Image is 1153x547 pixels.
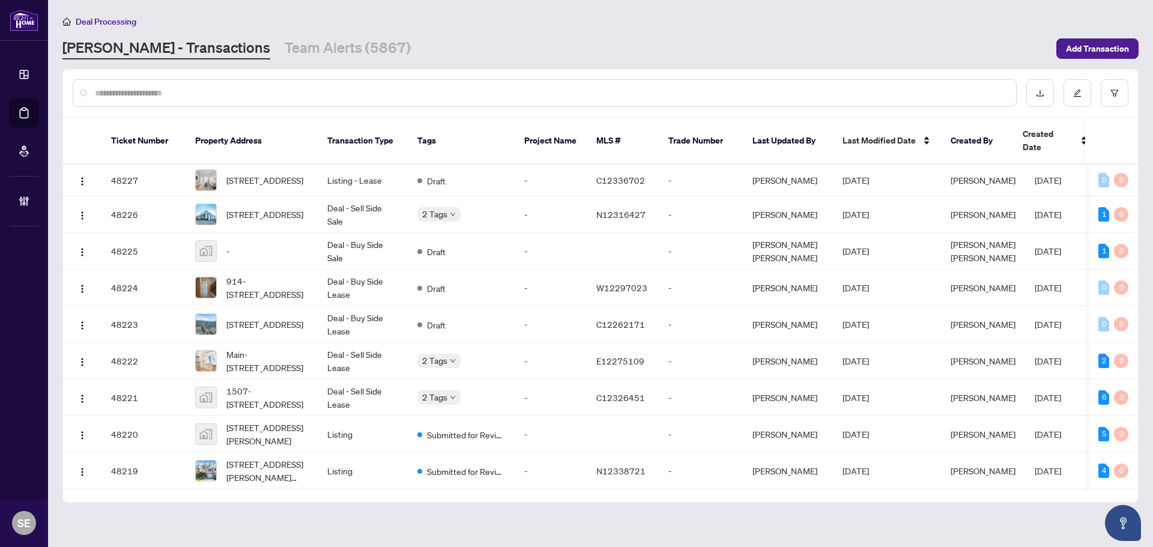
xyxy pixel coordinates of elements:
span: down [450,394,456,400]
img: Logo [77,211,87,220]
img: Logo [77,247,87,257]
img: thumbnail-img [196,277,216,298]
td: [PERSON_NAME] [743,306,833,343]
th: Trade Number [659,118,743,165]
td: - [659,270,743,306]
span: W12297023 [596,282,647,293]
td: - [515,196,587,233]
span: Add Transaction [1066,39,1129,58]
td: 48219 [101,453,186,489]
td: [PERSON_NAME] [PERSON_NAME] [743,233,833,270]
span: [STREET_ADDRESS][PERSON_NAME] [226,421,308,447]
a: [PERSON_NAME] - Transactions [62,38,270,59]
a: Team Alerts (5867) [285,38,411,59]
span: [DATE] [1035,209,1061,220]
img: Logo [77,284,87,294]
button: download [1026,79,1054,107]
span: [PERSON_NAME] [951,175,1015,186]
td: Deal - Buy Side Lease [318,306,408,343]
span: [DATE] [1035,246,1061,256]
td: - [515,453,587,489]
span: [DATE] [843,175,869,186]
td: [PERSON_NAME] [743,379,833,416]
div: 0 [1114,427,1128,441]
td: - [659,165,743,196]
td: [PERSON_NAME] [743,196,833,233]
img: thumbnail-img [196,241,216,261]
div: 0 [1114,317,1128,331]
td: Listing [318,416,408,453]
td: - [515,343,587,379]
span: [DATE] [1035,465,1061,476]
img: thumbnail-img [196,387,216,408]
span: [STREET_ADDRESS][PERSON_NAME][PERSON_NAME] [226,458,308,484]
td: Listing - Lease [318,165,408,196]
span: [DATE] [1035,392,1061,403]
img: Logo [77,431,87,440]
td: [PERSON_NAME] [743,270,833,306]
button: Logo [73,205,92,224]
td: [PERSON_NAME] [743,416,833,453]
span: [PERSON_NAME] [951,282,1015,293]
span: [DATE] [843,319,869,330]
td: - [515,306,587,343]
td: - [659,343,743,379]
span: - [226,244,229,258]
span: [PERSON_NAME] [951,319,1015,330]
img: thumbnail-img [196,351,216,371]
th: Created Date [1013,118,1097,165]
td: - [659,233,743,270]
td: 48226 [101,196,186,233]
div: 6 [1098,390,1109,405]
td: 48224 [101,270,186,306]
img: thumbnail-img [196,461,216,481]
td: Deal - Sell Side Sale [318,196,408,233]
div: 0 [1114,173,1128,187]
div: 0 [1114,354,1128,368]
div: 1 [1098,207,1109,222]
div: 0 [1114,390,1128,405]
div: 0 [1114,280,1128,295]
span: home [62,17,71,26]
button: Logo [73,388,92,407]
span: download [1036,89,1044,97]
span: [STREET_ADDRESS] [226,318,303,331]
div: 0 [1114,244,1128,258]
button: filter [1101,79,1128,107]
span: C12262171 [596,319,645,330]
div: 0 [1114,464,1128,478]
span: down [450,211,456,217]
span: E12275109 [596,355,644,366]
span: [DATE] [1035,319,1061,330]
th: Tags [408,118,515,165]
div: 2 [1098,354,1109,368]
span: [PERSON_NAME] [951,355,1015,366]
td: - [659,196,743,233]
div: 5 [1098,427,1109,441]
div: 4 [1098,464,1109,478]
div: 0 [1098,173,1109,187]
span: N12316427 [596,209,646,220]
span: Draft [427,174,446,187]
th: Ticket Number [101,118,186,165]
button: Logo [73,241,92,261]
td: [PERSON_NAME] [743,343,833,379]
th: Transaction Type [318,118,408,165]
span: SE [17,515,31,531]
div: 1 [1098,244,1109,258]
span: down [450,358,456,364]
img: thumbnail-img [196,204,216,225]
div: 0 [1114,207,1128,222]
span: Created Date [1023,127,1073,154]
img: logo [10,9,38,31]
td: 48225 [101,233,186,270]
img: Logo [77,357,87,367]
span: [PERSON_NAME] [951,209,1015,220]
th: Last Modified Date [833,118,941,165]
td: 48227 [101,165,186,196]
td: 48223 [101,306,186,343]
span: Deal Processing [76,16,136,27]
span: Draft [427,318,446,331]
img: Logo [77,467,87,477]
button: Logo [73,315,92,334]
